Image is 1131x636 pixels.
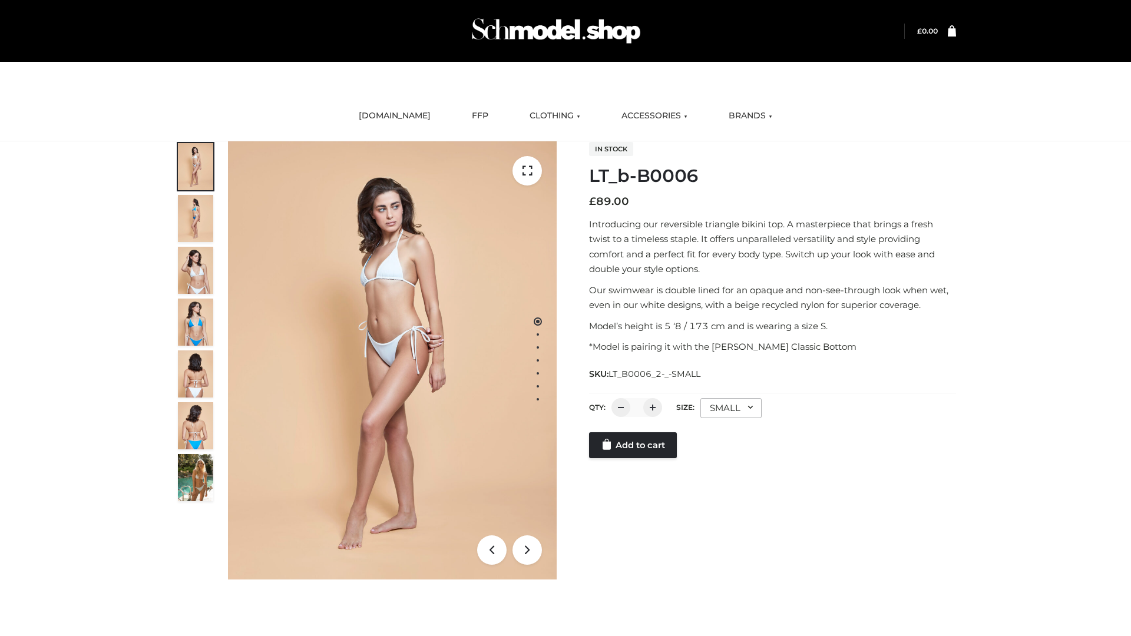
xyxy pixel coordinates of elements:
label: Size: [676,403,695,412]
a: CLOTHING [521,103,589,129]
span: SKU: [589,367,702,381]
span: LT_B0006_2-_-SMALL [609,369,700,379]
a: FFP [463,103,497,129]
a: £0.00 [917,26,938,35]
img: Schmodel Admin 964 [468,8,644,54]
span: £ [917,26,922,35]
a: BRANDS [720,103,781,129]
div: SMALL [700,398,762,418]
p: Introducing our reversible triangle bikini top. A masterpiece that brings a fresh twist to a time... [589,217,956,277]
h1: LT_b-B0006 [589,165,956,187]
img: ArielClassicBikiniTop_CloudNine_AzureSky_OW114ECO_7-scaled.jpg [178,350,213,397]
span: £ [589,195,596,208]
img: ArielClassicBikiniTop_CloudNine_AzureSky_OW114ECO_1 [228,141,557,579]
img: Arieltop_CloudNine_AzureSky2.jpg [178,454,213,501]
a: ACCESSORIES [613,103,696,129]
img: ArielClassicBikiniTop_CloudNine_AzureSky_OW114ECO_2-scaled.jpg [178,195,213,242]
p: Our swimwear is double lined for an opaque and non-see-through look when wet, even in our white d... [589,283,956,313]
img: ArielClassicBikiniTop_CloudNine_AzureSky_OW114ECO_4-scaled.jpg [178,299,213,346]
p: Model’s height is 5 ‘8 / 173 cm and is wearing a size S. [589,319,956,334]
bdi: 0.00 [917,26,938,35]
img: ArielClassicBikiniTop_CloudNine_AzureSky_OW114ECO_3-scaled.jpg [178,247,213,294]
a: Add to cart [589,432,677,458]
a: [DOMAIN_NAME] [350,103,439,129]
span: In stock [589,142,633,156]
img: ArielClassicBikiniTop_CloudNine_AzureSky_OW114ECO_1-scaled.jpg [178,143,213,190]
img: ArielClassicBikiniTop_CloudNine_AzureSky_OW114ECO_8-scaled.jpg [178,402,213,449]
label: QTY: [589,403,606,412]
p: *Model is pairing it with the [PERSON_NAME] Classic Bottom [589,339,956,355]
bdi: 89.00 [589,195,629,208]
